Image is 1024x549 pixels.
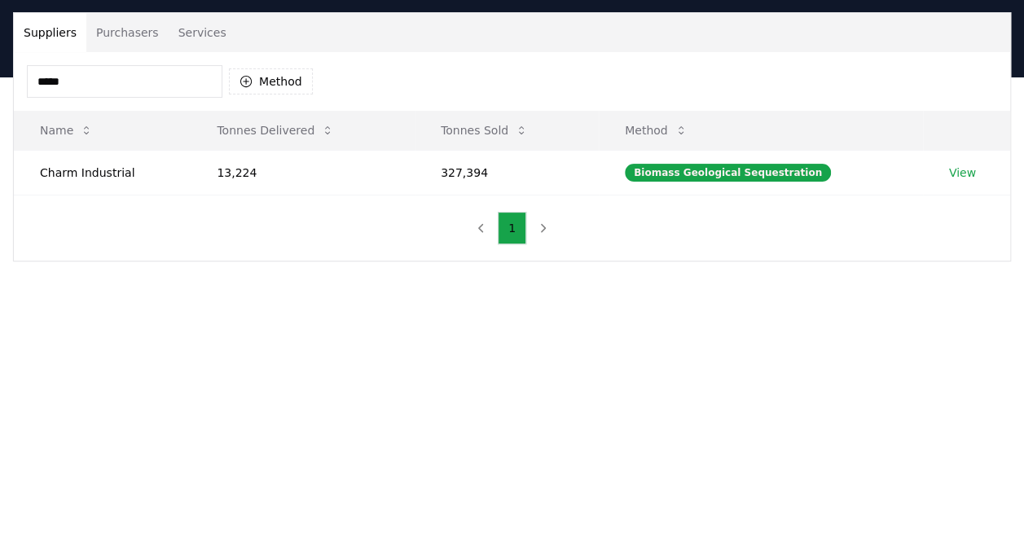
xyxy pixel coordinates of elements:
button: Method [229,68,313,94]
td: Charm Industrial [14,150,191,195]
button: Tonnes Sold [428,114,541,147]
button: Suppliers [14,13,86,52]
button: Services [169,13,236,52]
a: View [949,165,976,181]
button: 1 [498,212,526,244]
div: Biomass Geological Sequestration [625,164,831,182]
button: Tonnes Delivered [204,114,347,147]
td: 13,224 [191,150,415,195]
td: 327,394 [415,150,599,195]
button: Method [612,114,701,147]
button: Purchasers [86,13,169,52]
button: Name [27,114,106,147]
